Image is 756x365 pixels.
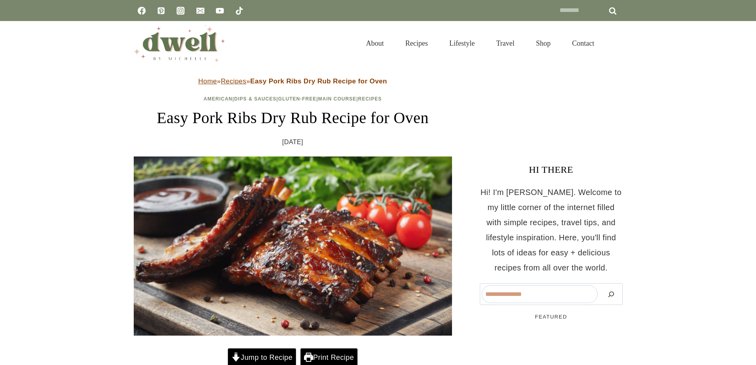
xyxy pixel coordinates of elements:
[355,29,605,57] nav: Primary Navigation
[358,96,382,102] a: Recipes
[134,25,225,62] img: DWELL by michelle
[602,285,621,303] button: Search
[173,3,189,19] a: Instagram
[355,29,394,57] a: About
[318,96,356,102] a: Main Course
[153,3,169,19] a: Pinterest
[212,3,228,19] a: YouTube
[525,29,561,57] a: Shop
[480,313,623,321] h5: FEATURED
[480,162,623,177] h3: HI THERE
[204,96,233,102] a: American
[394,29,439,57] a: Recipes
[192,3,208,19] a: Email
[234,96,276,102] a: Dips & Sauces
[609,37,623,50] button: View Search Form
[439,29,485,57] a: Lifestyle
[231,3,247,19] a: TikTok
[221,77,246,85] a: Recipes
[278,96,316,102] a: Gluten-Free
[134,3,150,19] a: Facebook
[485,29,525,57] a: Travel
[198,77,217,85] a: Home
[250,77,387,85] strong: Easy Pork Ribs Dry Rub Recipe for Oven
[282,136,303,148] time: [DATE]
[198,77,387,85] span: » »
[204,96,382,102] span: | | | |
[134,106,452,130] h1: Easy Pork Ribs Dry Rub Recipe for Oven
[480,185,623,275] p: Hi! I'm [PERSON_NAME]. Welcome to my little corner of the internet filled with simple recipes, tr...
[562,29,605,57] a: Contact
